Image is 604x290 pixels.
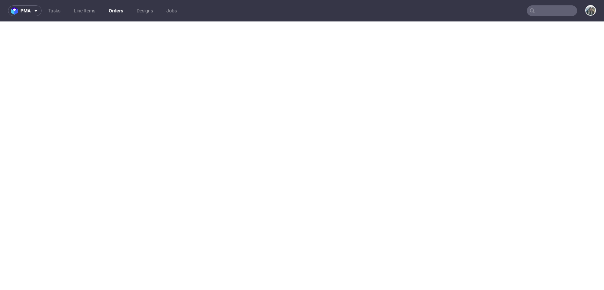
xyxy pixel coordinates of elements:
[8,5,42,16] button: pma
[44,5,64,16] a: Tasks
[20,8,31,13] span: pma
[162,5,181,16] a: Jobs
[105,5,127,16] a: Orders
[11,7,20,15] img: logo
[133,5,157,16] a: Designs
[586,6,595,15] img: Zeniuk Magdalena
[70,5,99,16] a: Line Items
